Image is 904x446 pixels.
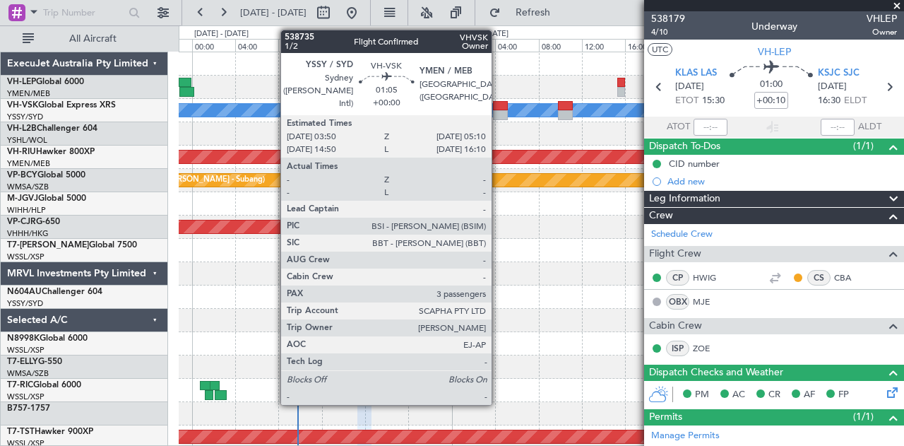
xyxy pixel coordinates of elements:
[651,429,720,443] a: Manage Permits
[695,388,709,402] span: PM
[649,318,702,334] span: Cabin Crew
[7,101,116,110] a: VH-VSKGlobal Express XRS
[7,228,49,239] a: VHHH/HKG
[7,171,37,180] span: VP-BCY
[675,94,698,108] span: ETOT
[495,39,538,52] div: 04:00
[675,80,704,94] span: [DATE]
[667,120,690,134] span: ATOT
[818,94,840,108] span: 16:30
[853,409,874,424] span: (1/1)
[768,388,780,402] span: CR
[667,175,897,187] div: Add new
[321,335,352,344] div: WSSL
[7,241,89,250] span: T7-[PERSON_NAME]
[582,39,625,52] div: 12:00
[675,66,717,81] span: KLAS LAS
[539,39,582,52] div: 08:00
[7,148,95,156] a: VH-RIUHawker 800XP
[7,194,86,203] a: M-JGVJGlobal 5000
[838,388,849,402] span: FP
[454,28,509,40] div: [DATE] - [DATE]
[867,11,897,26] span: VHLEP
[408,39,451,52] div: 20:00
[666,341,689,356] div: ISP
[651,11,685,26] span: 538179
[648,43,672,56] button: UTC
[7,381,81,389] a: T7-RICGlobal 6000
[452,39,495,52] div: 00:00
[7,334,40,343] span: N8998K
[666,270,689,286] div: CP
[669,158,720,170] div: CID number
[834,271,866,284] a: CBA
[7,368,49,379] a: WMSA/SZB
[651,228,713,242] a: Schedule Crew
[7,218,60,226] a: VP-CJRG-650
[7,334,88,343] a: N8998KGlobal 6000
[853,139,874,153] span: (1/1)
[7,194,38,203] span: M-JGVJ
[321,344,352,353] div: -
[760,78,783,92] span: 01:00
[7,241,137,250] a: T7-[PERSON_NAME]Global 7500
[7,345,44,356] a: WSSL/XSP
[693,295,725,308] a: MJE
[758,45,791,59] span: VH-LEP
[240,6,307,19] span: [DATE] - [DATE]
[7,392,44,402] a: WSSL/XSP
[7,288,42,296] span: N604AU
[7,182,49,192] a: WMSA/SZB
[7,428,35,436] span: T7-TST
[651,26,685,38] span: 4/10
[482,1,567,24] button: Refresh
[192,39,235,52] div: 00:00
[732,388,745,402] span: AC
[194,28,249,40] div: [DATE] - [DATE]
[504,8,563,18] span: Refresh
[278,39,321,52] div: 08:00
[7,124,37,133] span: VH-L2B
[352,335,383,344] div: ZBAA
[365,39,408,52] div: 16:00
[7,101,38,110] span: VH-VSK
[7,404,50,413] a: B757-1757
[7,288,102,296] a: N604AUChallenger 604
[7,252,44,262] a: WSSL/XSP
[7,298,43,309] a: YSSY/SYD
[7,358,62,366] a: T7-ELLYG-550
[7,404,35,413] span: B757-1
[649,208,673,224] span: Crew
[235,39,278,52] div: 04:00
[649,139,720,155] span: Dispatch To-Dos
[844,94,867,108] span: ELDT
[7,78,36,86] span: VH-LEP
[322,39,365,52] div: 12:00
[867,26,897,38] span: Owner
[7,88,50,99] a: YMEN/MEB
[858,120,881,134] span: ALDT
[7,358,38,366] span: T7-ELLY
[694,119,727,136] input: --:--
[666,294,689,310] div: OBX
[804,388,815,402] span: AF
[43,2,124,23] input: Trip Number
[7,381,33,389] span: T7-RIC
[16,28,153,50] button: All Aircraft
[693,271,725,284] a: HWIG
[807,270,831,286] div: CS
[7,428,93,436] a: T7-TSTHawker 900XP
[702,94,725,108] span: 15:30
[352,344,383,353] div: -
[7,205,46,216] a: WIHH/HLP
[649,191,720,207] span: Leg Information
[693,342,725,355] a: ZOE
[649,365,783,381] span: Dispatch Checks and Weather
[649,246,701,262] span: Flight Crew
[818,80,847,94] span: [DATE]
[818,66,860,81] span: KSJC SJC
[751,19,797,34] div: Underway
[7,218,36,226] span: VP-CJR
[625,39,668,52] div: 16:00
[7,112,43,122] a: YSSY/SYD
